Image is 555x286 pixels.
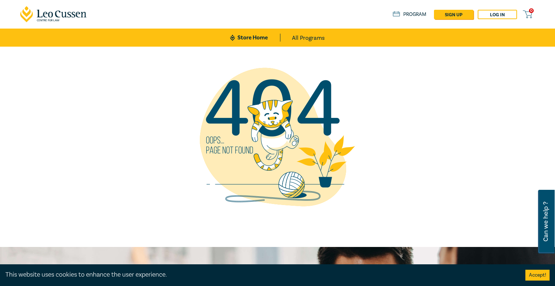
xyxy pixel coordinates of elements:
a: sign up [434,10,473,19]
div: This website uses cookies to enhance the user experience. [5,270,515,279]
a: Log in [478,10,517,19]
img: not found [187,47,368,227]
span: Can we help ? [542,194,549,249]
a: Store Home [230,34,280,42]
a: All Programs [292,29,325,47]
button: Accept cookies [525,270,550,281]
a: Program [393,10,426,18]
span: 0 [529,8,534,13]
